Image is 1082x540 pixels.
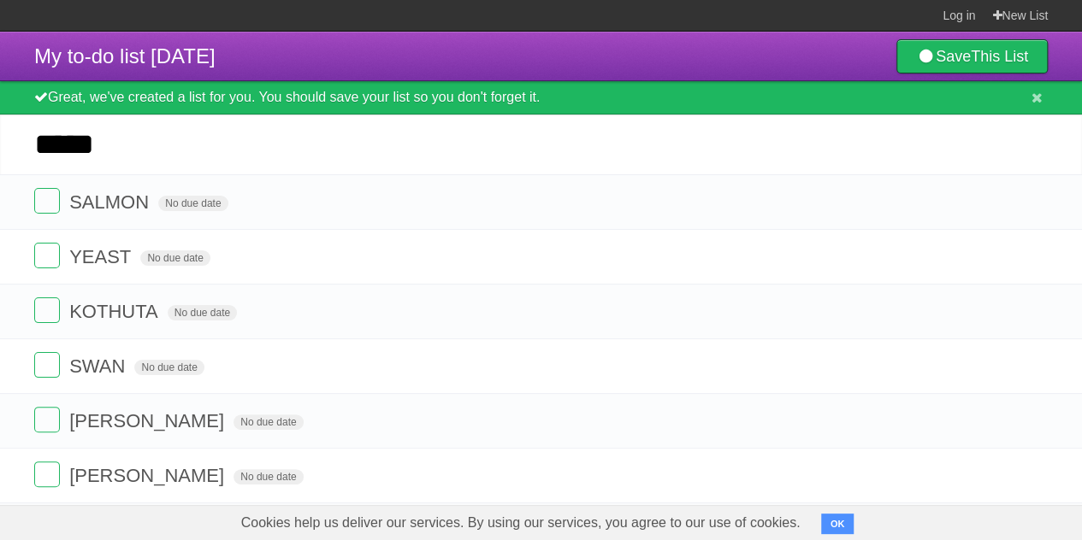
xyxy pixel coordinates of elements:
[69,355,129,377] span: SWAN
[224,506,818,540] span: Cookies help us deliver our services. By using our services, you agree to our use of cookies.
[134,360,204,375] span: No due date
[168,305,237,320] span: No due date
[34,461,60,487] label: Done
[69,191,153,213] span: SALMON
[896,39,1048,73] a: SaveThis List
[34,407,60,432] label: Done
[821,514,854,534] button: OK
[971,48,1028,65] b: This List
[69,246,135,267] span: YEAST
[69,465,228,486] span: [PERSON_NAME]
[34,297,60,323] label: Done
[234,414,303,430] span: No due date
[158,196,228,211] span: No due date
[140,250,210,266] span: No due date
[34,352,60,378] label: Done
[34,243,60,268] label: Done
[69,410,228,431] span: [PERSON_NAME]
[69,301,162,322] span: KOTHUTA
[34,44,216,67] span: My to-do list [DATE]
[234,469,303,484] span: No due date
[34,188,60,214] label: Done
